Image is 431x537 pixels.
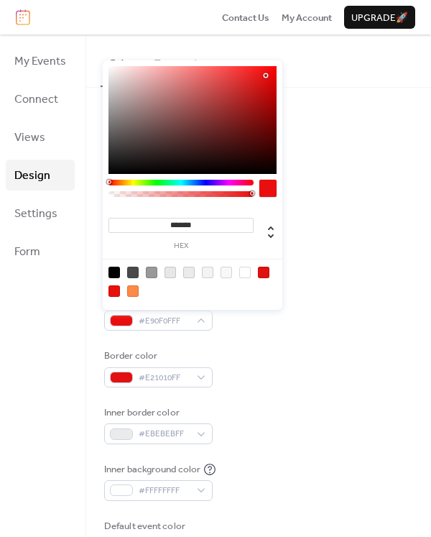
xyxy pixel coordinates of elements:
a: My Account [282,10,332,24]
div: Default event color [104,519,210,533]
span: #EBEBEBFF [139,427,190,441]
span: Design [14,165,50,187]
div: rgb(231, 231, 231) [164,267,176,278]
span: #E21010FF [139,371,190,385]
a: My Events [6,45,75,76]
span: Upgrade 🚀 [351,11,408,25]
div: rgb(0, 0, 0) [108,267,120,278]
div: Inner border color [104,405,210,420]
img: logo [16,9,30,25]
div: rgb(255, 137, 70) [127,285,139,297]
a: Connect [6,83,75,114]
div: rgb(226, 16, 16) [258,267,269,278]
button: Typography [146,35,213,85]
span: My Account [282,11,332,25]
span: #E90F0FFF [139,314,190,329]
label: hex [108,242,254,250]
a: Form [6,236,75,267]
button: Upgrade🚀 [344,6,415,29]
span: Form [14,241,40,263]
div: rgb(235, 235, 235) [183,267,195,278]
button: Colors [101,35,146,86]
a: Design [6,160,75,191]
div: rgb(255, 255, 255) [239,267,251,278]
a: Views [6,121,75,152]
a: Settings [6,198,75,229]
div: Border color [104,349,210,363]
span: #FFFFFFFF [139,484,190,498]
div: rgb(248, 248, 248) [221,267,232,278]
span: Settings [14,203,57,225]
div: rgb(74, 74, 74) [127,267,139,278]
span: Contact Us [222,11,269,25]
div: rgb(153, 153, 153) [146,267,157,278]
div: rgb(243, 243, 243) [202,267,213,278]
span: My Events [14,50,66,73]
span: Connect [14,88,58,111]
span: Views [14,127,45,149]
div: rgb(233, 15, 15) [108,285,120,297]
div: Inner background color [104,462,200,477]
a: Contact Us [222,10,269,24]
